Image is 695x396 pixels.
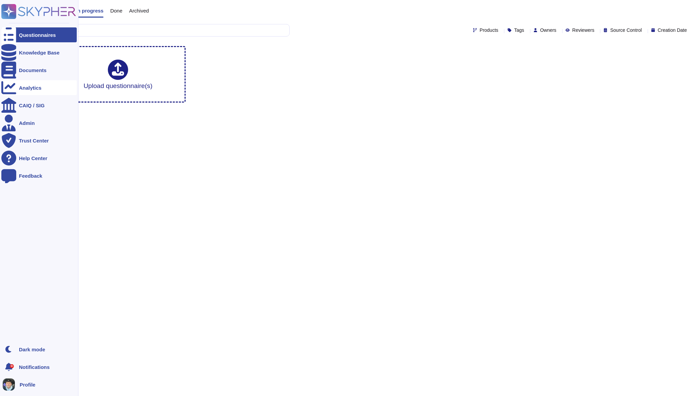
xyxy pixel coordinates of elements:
[110,8,122,13] span: Done
[19,156,47,161] div: Help Center
[658,28,687,32] span: Creation Date
[19,120,35,126] div: Admin
[83,60,152,89] div: Upload questionnaire(s)
[19,138,49,143] div: Trust Center
[1,27,77,42] a: Questionnaires
[480,28,498,32] span: Products
[1,98,77,113] a: CAIQ / SIG
[19,50,59,55] div: Knowledge Base
[76,8,103,13] span: In progress
[19,173,42,178] div: Feedback
[19,365,50,370] span: Notifications
[27,24,289,36] input: Search by keywords
[572,28,594,32] span: Reviewers
[1,63,77,78] a: Documents
[610,28,642,32] span: Source Control
[10,364,14,368] div: 9+
[129,8,149,13] span: Archived
[1,151,77,166] a: Help Center
[19,85,42,90] div: Analytics
[540,28,556,32] span: Owners
[1,45,77,60] a: Knowledge Base
[19,347,45,352] div: Dark mode
[20,382,35,387] span: Profile
[1,80,77,95] a: Analytics
[1,133,77,148] a: Trust Center
[1,377,20,392] button: user
[1,115,77,130] a: Admin
[1,168,77,183] a: Feedback
[19,103,45,108] div: CAIQ / SIG
[19,68,47,73] div: Documents
[514,28,524,32] span: Tags
[3,378,15,391] img: user
[19,32,56,38] div: Questionnaires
